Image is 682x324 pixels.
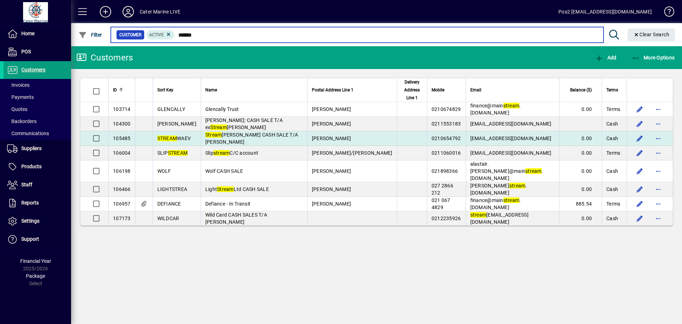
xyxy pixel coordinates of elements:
[21,236,39,242] span: Support
[4,79,71,91] a: Invoices
[113,201,131,207] span: 106957
[113,168,131,174] span: 106198
[312,168,351,174] span: [PERSON_NAME]
[20,258,51,264] span: Financial Year
[606,200,620,207] span: Terms
[312,121,351,127] span: [PERSON_NAME]
[113,121,131,127] span: 104300
[205,86,303,94] div: Name
[7,131,49,136] span: Communications
[4,127,71,139] a: Communications
[559,160,602,182] td: 0.00
[559,182,602,197] td: 0.00
[157,136,191,141] span: WAEV
[470,86,555,94] div: Email
[7,82,29,88] span: Invoices
[4,140,71,158] a: Suppliers
[4,115,71,127] a: Backorders
[149,32,164,37] span: Active
[630,51,677,64] button: More Options
[653,198,664,209] button: More options
[634,133,645,144] button: Edit
[205,86,217,94] span: Name
[606,168,618,175] span: Cash
[217,186,234,192] em: Stream
[157,168,171,174] span: WOLF
[312,106,351,112] span: [PERSON_NAME]
[21,31,34,36] span: Home
[432,121,461,127] span: 0211553183
[634,103,645,115] button: Edit
[157,201,181,207] span: DEFIANCE
[26,273,45,279] span: Package
[653,184,664,195] button: More options
[157,150,188,156] span: SLIP
[157,216,179,221] span: WILDCAR
[653,147,664,159] button: More options
[77,28,104,41] button: Filter
[470,212,487,218] em: stream
[593,51,618,64] button: Add
[157,106,185,112] span: GLENCALLY
[606,86,618,94] span: Terms
[205,186,269,192] span: Light Ltd CASH SALE
[470,103,521,116] span: finance@main .[DOMAIN_NAME]
[312,150,393,156] span: [PERSON_NAME]/[PERSON_NAME]
[21,164,42,169] span: Products
[312,201,351,207] span: [PERSON_NAME]
[558,6,652,17] div: Pos2 [EMAIL_ADDRESS][DOMAIN_NAME]
[205,201,250,207] span: Defiance - In Transit
[634,165,645,177] button: Edit
[117,5,140,18] button: Profile
[470,161,543,181] span: alastair.[PERSON_NAME]@main .[DOMAIN_NAME]
[205,212,267,225] span: Wild Card CASH SALES T/A [PERSON_NAME]
[559,131,602,146] td: 0.00
[312,86,353,94] span: Postal Address Line 1
[470,136,552,141] span: [EMAIL_ADDRESS][DOMAIN_NAME]
[205,117,283,130] span: [PERSON_NAME]: CASH SALE T/A ex [PERSON_NAME]
[606,186,618,193] span: Cash
[432,216,461,221] span: 0212235926
[634,213,645,224] button: Edit
[113,86,131,94] div: ID
[113,106,131,112] span: 103714
[4,91,71,103] a: Payments
[21,49,31,54] span: POS
[21,200,39,206] span: Reports
[21,218,39,224] span: Settings
[213,150,230,156] em: stream
[509,183,526,188] em: stream
[432,168,458,174] span: 021898366
[470,197,521,210] span: finance@main .[DOMAIN_NAME]
[21,145,42,151] span: Suppliers
[205,150,258,156] span: Slip C/C account
[113,216,131,221] span: 107173
[4,103,71,115] a: Quotes
[606,135,618,142] span: Cash
[432,136,461,141] span: 0210654792
[634,147,645,159] button: Edit
[113,186,131,192] span: 106466
[210,124,227,130] em: Stream
[470,86,481,94] span: Email
[4,194,71,212] a: Reports
[205,106,239,112] span: Glencally Trust
[157,121,196,127] span: [PERSON_NAME]
[432,86,444,94] span: Mobile
[7,118,37,124] span: Backorders
[559,211,602,225] td: 0.00
[632,55,675,60] span: More Options
[4,212,71,230] a: Settings
[559,102,602,117] td: 0.00
[146,30,175,39] mat-chip: Activation Status: Active
[21,182,32,187] span: Staff
[595,55,616,60] span: Add
[503,103,520,108] em: stream
[432,86,461,94] div: Mobile
[113,86,117,94] span: ID
[157,86,173,94] span: Sort Key
[503,197,520,203] em: stream
[432,197,450,210] span: 021 067 4829
[570,86,592,94] span: Balance ($)
[634,118,645,129] button: Edit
